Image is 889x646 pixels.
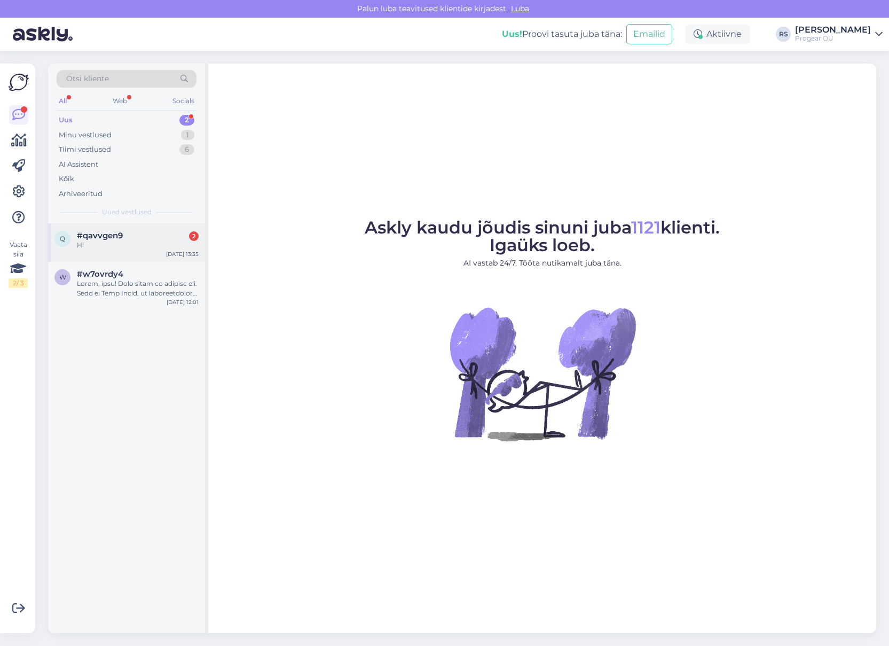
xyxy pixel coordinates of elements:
div: Uus [59,115,73,126]
div: Arhiveeritud [59,189,103,199]
span: #qavvgen9 [77,231,123,240]
div: RS [776,27,791,42]
span: 1121 [631,217,660,238]
div: 1 [181,130,194,141]
div: Aktiivne [685,25,750,44]
img: Askly Logo [9,72,29,92]
div: Lorem, ipsu! Dolo sitam co adipisc eli. Sedd ei Temp Incid, ut laboreetdolor magna aliquae. Adm v... [77,279,199,298]
span: w [59,273,66,281]
div: [DATE] 12:01 [167,298,199,306]
div: Progear OÜ [795,34,871,43]
div: Kõik [59,174,74,184]
span: Luba [508,4,532,13]
div: Vaata siia [9,240,28,288]
div: Socials [170,94,196,108]
p: AI vastab 24/7. Tööta nutikamalt juba täna. [365,258,720,269]
b: Uus! [502,29,522,39]
div: [PERSON_NAME] [795,26,871,34]
div: Web [111,94,129,108]
span: Uued vestlused [102,207,152,217]
a: [PERSON_NAME]Progear OÜ [795,26,883,43]
button: Emailid [626,24,672,44]
div: 2 / 3 [9,278,28,288]
div: [DATE] 13:35 [166,250,199,258]
div: Proovi tasuta juba täna: [502,28,622,41]
img: No Chat active [446,277,639,470]
span: q [60,235,65,243]
div: Minu vestlused [59,130,112,141]
span: Otsi kliente [66,73,109,84]
div: AI Assistent [59,159,98,170]
span: #w7ovrdy4 [77,269,123,279]
div: 6 [179,144,194,155]
span: Askly kaudu jõudis sinuni juba klienti. Igaüks loeb. [365,217,720,255]
div: 2 [189,231,199,241]
div: Tiimi vestlused [59,144,111,155]
div: 2 [179,115,194,126]
div: Hi [77,240,199,250]
div: All [57,94,69,108]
